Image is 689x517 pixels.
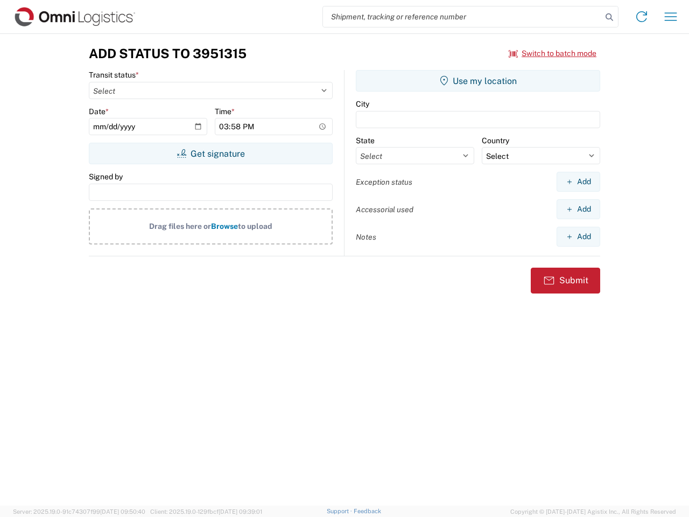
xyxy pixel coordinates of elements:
[89,46,247,61] h3: Add Status to 3951315
[356,99,369,109] label: City
[356,205,413,214] label: Accessorial used
[323,6,602,27] input: Shipment, tracking or reference number
[510,507,676,516] span: Copyright © [DATE]-[DATE] Agistix Inc., All Rights Reserved
[356,232,376,242] label: Notes
[89,70,139,80] label: Transit status
[219,508,262,515] span: [DATE] 09:39:01
[356,177,412,187] label: Exception status
[509,45,596,62] button: Switch to batch mode
[238,222,272,230] span: to upload
[557,199,600,219] button: Add
[150,508,262,515] span: Client: 2025.19.0-129fbcf
[482,136,509,145] label: Country
[356,70,600,92] button: Use my location
[89,143,333,164] button: Get signature
[354,508,381,514] a: Feedback
[215,107,235,116] label: Time
[557,172,600,192] button: Add
[89,107,109,116] label: Date
[149,222,211,230] span: Drag files here or
[13,508,145,515] span: Server: 2025.19.0-91c74307f99
[100,508,145,515] span: [DATE] 09:50:40
[356,136,375,145] label: State
[531,268,600,294] button: Submit
[211,222,238,230] span: Browse
[557,227,600,247] button: Add
[89,172,123,181] label: Signed by
[327,508,354,514] a: Support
